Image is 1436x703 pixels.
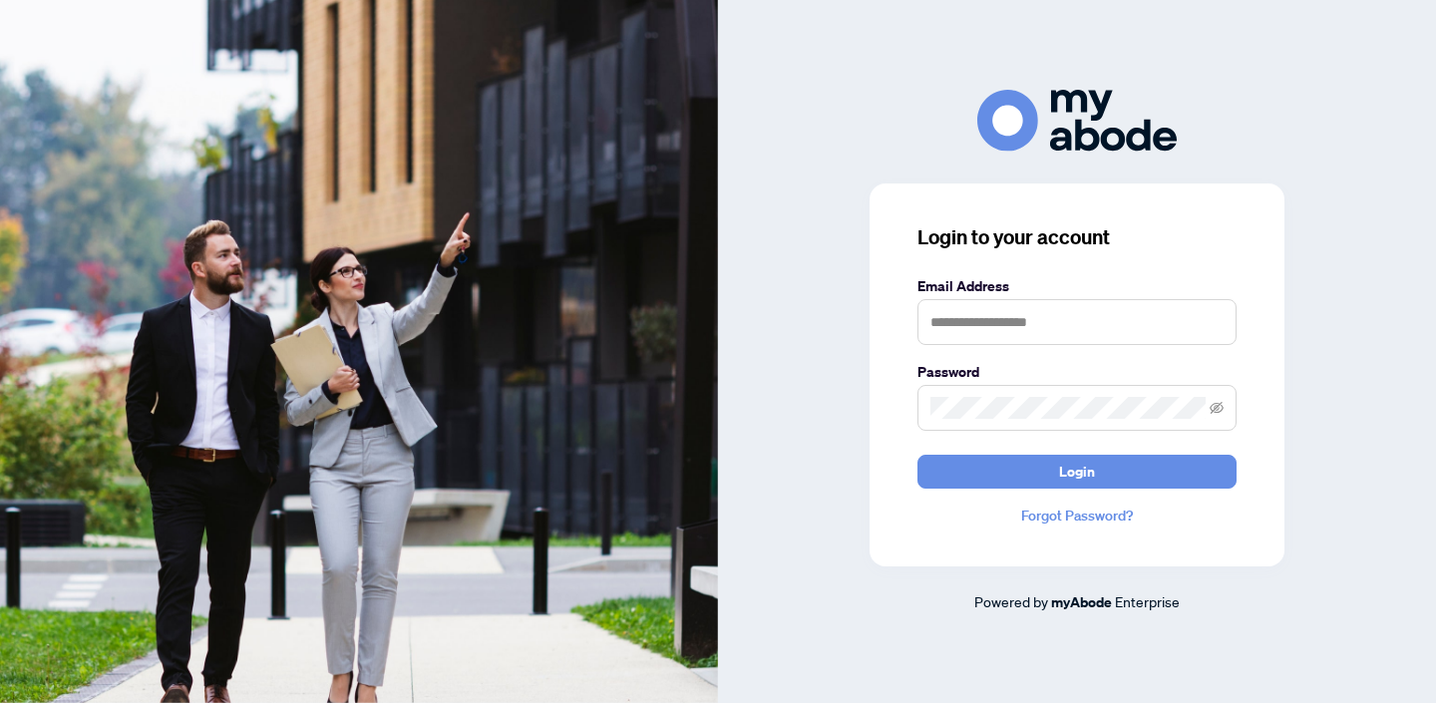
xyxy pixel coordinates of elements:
[917,223,1237,251] h3: Login to your account
[1210,401,1224,415] span: eye-invisible
[974,592,1048,610] span: Powered by
[917,455,1237,489] button: Login
[977,90,1177,151] img: ma-logo
[1115,592,1180,610] span: Enterprise
[917,361,1237,383] label: Password
[1059,456,1095,488] span: Login
[917,505,1237,527] a: Forgot Password?
[1051,591,1112,613] a: myAbode
[917,275,1237,297] label: Email Address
